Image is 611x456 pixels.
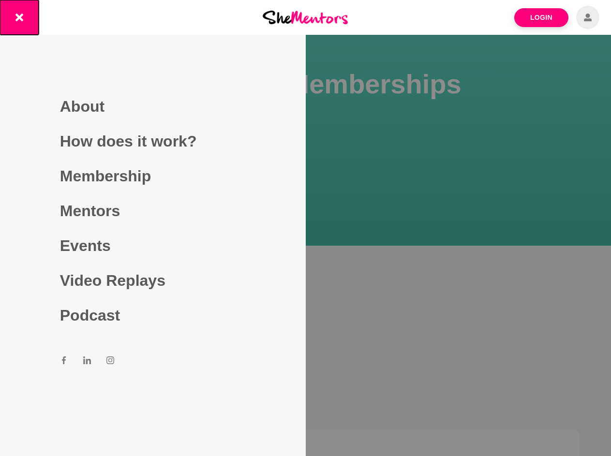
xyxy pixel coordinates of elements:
a: Membership [60,159,246,193]
a: Instagram [106,356,114,368]
a: Mentors [60,193,246,228]
a: LinkedIn [83,356,91,368]
a: Events [60,228,246,263]
a: Podcast [60,298,246,333]
a: How does it work? [60,124,246,159]
a: Video Replays [60,263,246,298]
a: About [60,89,246,124]
a: Login [514,8,568,27]
img: She Mentors Logo [263,11,348,24]
a: Facebook [60,356,68,368]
